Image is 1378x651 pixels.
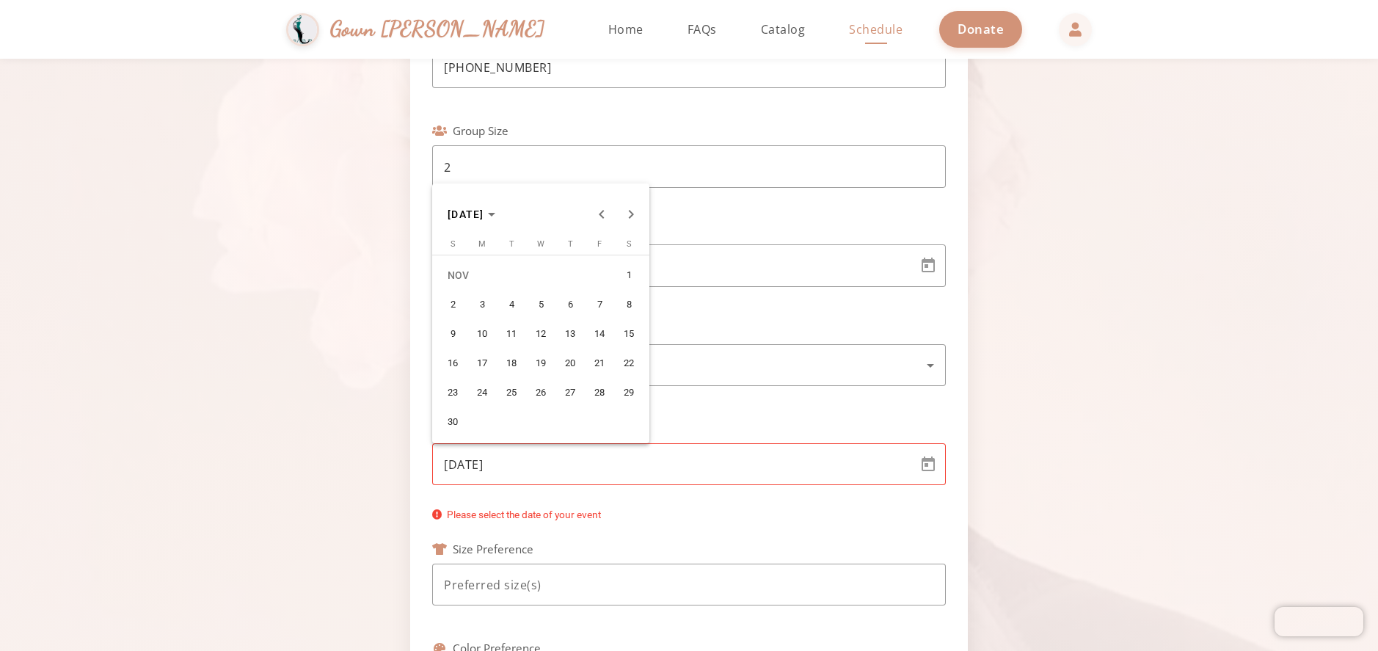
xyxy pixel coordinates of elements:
[438,261,614,290] td: NOV
[440,291,466,318] span: 2
[557,379,583,406] span: 27
[438,290,467,319] button: November 2, 2025
[587,200,616,229] button: Previous month
[438,319,467,349] button: November 9, 2025
[467,349,497,378] button: November 17, 2025
[585,378,614,407] button: November 28, 2025
[616,291,642,318] span: 8
[469,350,495,377] span: 17
[616,321,642,347] span: 15
[526,319,555,349] button: November 12, 2025
[585,290,614,319] button: November 7, 2025
[467,290,497,319] button: November 3, 2025
[616,262,642,288] span: 1
[614,319,644,349] button: November 15, 2025
[557,291,583,318] span: 6
[497,378,526,407] button: November 25, 2025
[497,349,526,378] button: November 18, 2025
[627,239,632,249] span: S
[568,239,573,249] span: T
[438,378,467,407] button: November 23, 2025
[616,200,646,229] button: Next month
[497,290,526,319] button: November 4, 2025
[555,290,585,319] button: November 6, 2025
[448,208,484,220] span: [DATE]
[614,349,644,378] button: November 22, 2025
[498,350,525,377] span: 18
[597,239,602,249] span: F
[440,350,466,377] span: 16
[451,239,456,249] span: S
[555,349,585,378] button: November 20, 2025
[557,321,583,347] span: 13
[555,319,585,349] button: November 13, 2025
[440,379,466,406] span: 23
[442,201,501,228] button: Choose month and year
[528,321,554,347] span: 12
[469,379,495,406] span: 24
[585,319,614,349] button: November 14, 2025
[469,291,495,318] span: 3
[585,349,614,378] button: November 21, 2025
[528,350,554,377] span: 19
[586,291,613,318] span: 7
[528,291,554,318] span: 5
[1275,607,1363,636] iframe: Chatra live chat
[509,239,514,249] span: T
[555,378,585,407] button: November 27, 2025
[586,350,613,377] span: 21
[438,407,467,437] button: November 30, 2025
[440,321,466,347] span: 9
[526,290,555,319] button: November 5, 2025
[469,321,495,347] span: 10
[526,349,555,378] button: November 19, 2025
[467,319,497,349] button: November 10, 2025
[537,239,544,249] span: W
[478,239,486,249] span: M
[438,349,467,378] button: November 16, 2025
[586,321,613,347] span: 14
[498,291,525,318] span: 4
[526,378,555,407] button: November 26, 2025
[616,379,642,406] span: 29
[440,409,466,435] span: 30
[586,379,613,406] span: 28
[498,321,525,347] span: 11
[616,350,642,377] span: 22
[557,350,583,377] span: 20
[467,378,497,407] button: November 24, 2025
[614,378,644,407] button: November 29, 2025
[497,319,526,349] button: November 11, 2025
[498,379,525,406] span: 25
[614,290,644,319] button: November 8, 2025
[614,261,644,290] button: November 1, 2025
[528,379,554,406] span: 26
